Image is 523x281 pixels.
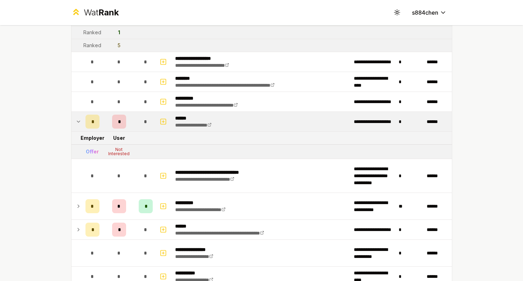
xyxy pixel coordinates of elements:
div: Offer [86,148,99,155]
div: 5 [118,42,121,49]
td: Employer [83,132,102,144]
div: 1 [118,29,120,36]
div: Not Interested [105,147,133,156]
span: s884chen [412,8,438,17]
div: Ranked [83,42,101,49]
button: s884chen [406,6,452,19]
div: Wat [84,7,119,18]
td: User [102,132,136,144]
div: Ranked [83,29,101,36]
span: Rank [98,7,119,17]
a: WatRank [71,7,119,18]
